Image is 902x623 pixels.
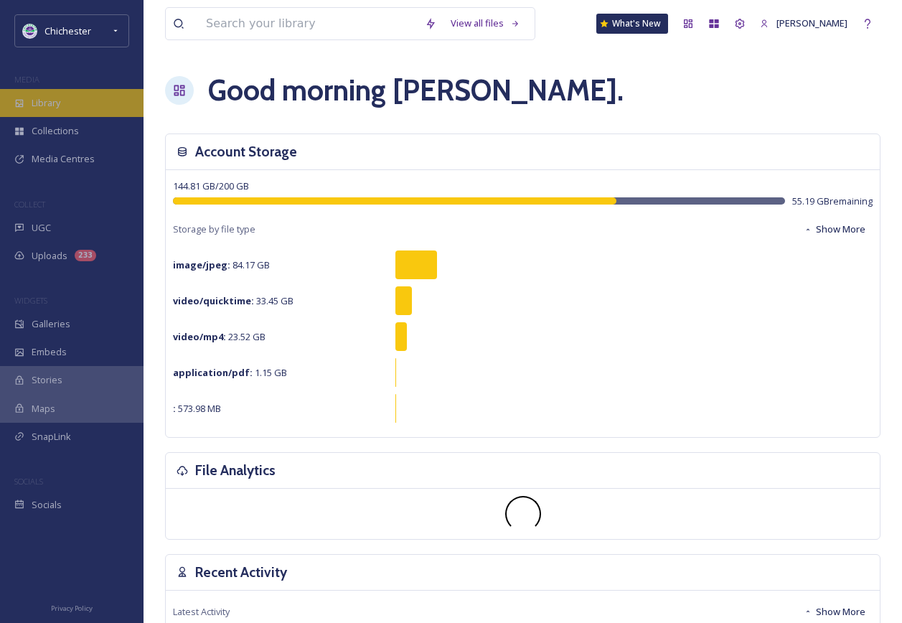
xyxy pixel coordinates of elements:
[32,402,55,416] span: Maps
[173,294,254,307] strong: video/quicktime :
[173,330,226,343] strong: video/mp4 :
[596,14,668,34] a: What's New
[792,195,873,208] span: 55.19 GB remaining
[195,562,287,583] h3: Recent Activity
[23,24,37,38] img: Logo_of_Chichester_District_Council.png
[173,402,221,415] span: 573.98 MB
[32,373,62,387] span: Stories
[173,330,266,343] span: 23.52 GB
[32,317,70,331] span: Galleries
[75,250,96,261] div: 233
[208,69,624,112] h1: Good morning [PERSON_NAME] .
[195,460,276,481] h3: File Analytics
[14,295,47,306] span: WIDGETS
[173,366,287,379] span: 1.15 GB
[199,8,418,39] input: Search your library
[51,599,93,616] a: Privacy Policy
[51,604,93,613] span: Privacy Policy
[173,258,230,271] strong: image/jpeg :
[797,215,873,243] button: Show More
[32,498,62,512] span: Socials
[443,9,527,37] a: View all files
[173,402,176,415] strong: :
[32,221,51,235] span: UGC
[753,9,855,37] a: [PERSON_NAME]
[173,258,270,271] span: 84.17 GB
[173,366,253,379] strong: application/pdf :
[173,222,255,236] span: Storage by file type
[14,199,45,210] span: COLLECT
[32,152,95,166] span: Media Centres
[32,430,71,444] span: SnapLink
[32,249,67,263] span: Uploads
[32,96,60,110] span: Library
[195,141,297,162] h3: Account Storage
[173,294,293,307] span: 33.45 GB
[44,24,91,37] span: Chichester
[776,17,847,29] span: [PERSON_NAME]
[32,345,67,359] span: Embeds
[173,605,230,619] span: Latest Activity
[14,74,39,85] span: MEDIA
[14,476,43,487] span: SOCIALS
[173,179,249,192] span: 144.81 GB / 200 GB
[32,124,79,138] span: Collections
